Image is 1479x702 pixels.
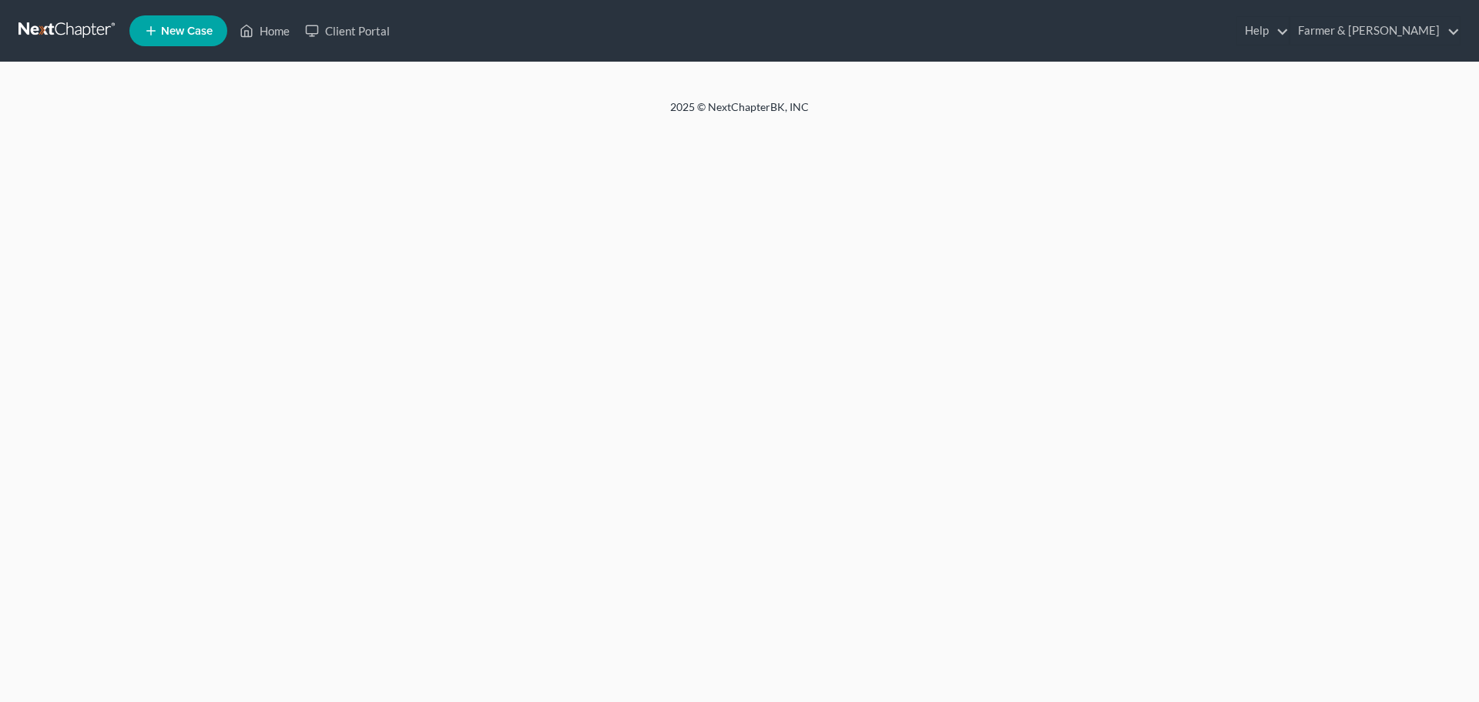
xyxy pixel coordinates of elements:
[129,15,227,46] new-legal-case-button: New Case
[1237,17,1289,45] a: Help
[232,17,297,45] a: Home
[297,17,397,45] a: Client Portal
[300,99,1179,127] div: 2025 © NextChapterBK, INC
[1290,17,1460,45] a: Farmer & [PERSON_NAME]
